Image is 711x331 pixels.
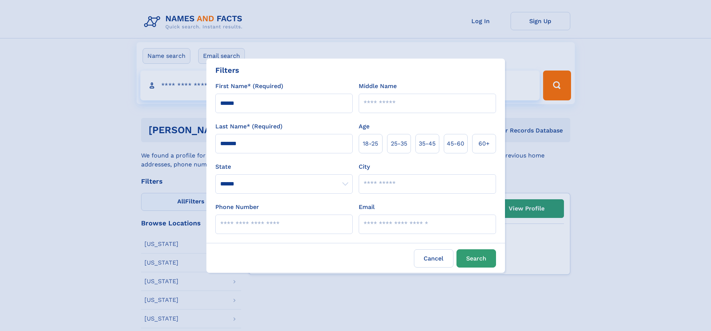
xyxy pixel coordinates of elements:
[447,139,464,148] span: 45‑60
[215,82,283,91] label: First Name* (Required)
[478,139,490,148] span: 60+
[363,139,378,148] span: 18‑25
[215,122,283,131] label: Last Name* (Required)
[215,203,259,212] label: Phone Number
[359,122,369,131] label: Age
[359,162,370,171] label: City
[215,162,353,171] label: State
[359,82,397,91] label: Middle Name
[215,65,239,76] div: Filters
[456,249,496,268] button: Search
[359,203,375,212] label: Email
[414,249,453,268] label: Cancel
[391,139,407,148] span: 25‑35
[419,139,436,148] span: 35‑45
